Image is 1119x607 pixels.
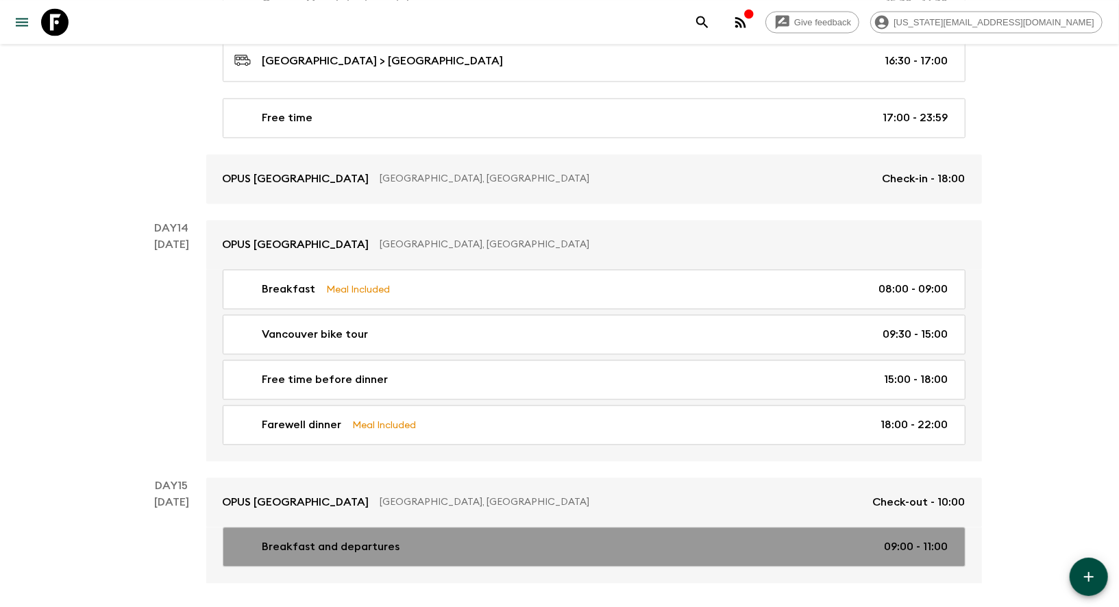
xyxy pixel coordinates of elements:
p: Meal Included [353,417,417,432]
p: OPUS [GEOGRAPHIC_DATA] [223,494,369,510]
span: [US_STATE][EMAIL_ADDRESS][DOMAIN_NAME] [886,17,1102,27]
div: [DATE] [154,236,189,461]
p: Meal Included [327,282,391,297]
a: Give feedback [765,11,859,33]
a: Farewell dinnerMeal Included18:00 - 22:00 [223,405,966,445]
p: Breakfast [262,281,316,297]
p: Vancouver bike tour [262,326,369,343]
span: Give feedback [787,17,859,27]
p: 16:30 - 17:00 [885,53,948,69]
p: [GEOGRAPHIC_DATA] > [GEOGRAPHIC_DATA] [262,53,504,69]
a: Breakfast and departures09:00 - 11:00 [223,527,966,567]
p: 17:00 - 23:59 [883,110,948,126]
a: Free time17:00 - 23:59 [223,98,966,138]
p: 08:00 - 09:00 [879,281,948,297]
p: Day 14 [138,220,206,236]
p: 09:00 - 11:00 [885,538,948,555]
p: Day 15 [138,478,206,494]
a: BreakfastMeal Included08:00 - 09:00 [223,269,966,309]
p: [GEOGRAPHIC_DATA], [GEOGRAPHIC_DATA] [380,495,862,509]
a: OPUS [GEOGRAPHIC_DATA][GEOGRAPHIC_DATA], [GEOGRAPHIC_DATA] [206,220,982,269]
p: [GEOGRAPHIC_DATA], [GEOGRAPHIC_DATA] [380,238,955,251]
a: [GEOGRAPHIC_DATA] > [GEOGRAPHIC_DATA]16:30 - 17:00 [223,40,966,82]
a: OPUS [GEOGRAPHIC_DATA][GEOGRAPHIC_DATA], [GEOGRAPHIC_DATA]Check-out - 10:00 [206,478,982,527]
p: Free time before dinner [262,371,389,388]
p: Farewell dinner [262,417,342,433]
p: 09:30 - 15:00 [883,326,948,343]
a: Free time before dinner15:00 - 18:00 [223,360,966,399]
p: Breakfast and departures [262,538,400,555]
button: search adventures [689,8,716,36]
a: OPUS [GEOGRAPHIC_DATA][GEOGRAPHIC_DATA], [GEOGRAPHIC_DATA]Check-in - 18:00 [206,154,982,203]
p: OPUS [GEOGRAPHIC_DATA] [223,236,369,253]
p: Check-in - 18:00 [883,171,966,187]
p: 18:00 - 22:00 [881,417,948,433]
div: [DATE] [154,494,189,583]
p: [GEOGRAPHIC_DATA], [GEOGRAPHIC_DATA] [380,172,872,186]
button: menu [8,8,36,36]
p: Free time [262,110,313,126]
p: 15:00 - 18:00 [885,371,948,388]
p: OPUS [GEOGRAPHIC_DATA] [223,171,369,187]
a: Vancouver bike tour09:30 - 15:00 [223,314,966,354]
p: Check-out - 10:00 [873,494,966,510]
div: [US_STATE][EMAIL_ADDRESS][DOMAIN_NAME] [870,11,1103,33]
